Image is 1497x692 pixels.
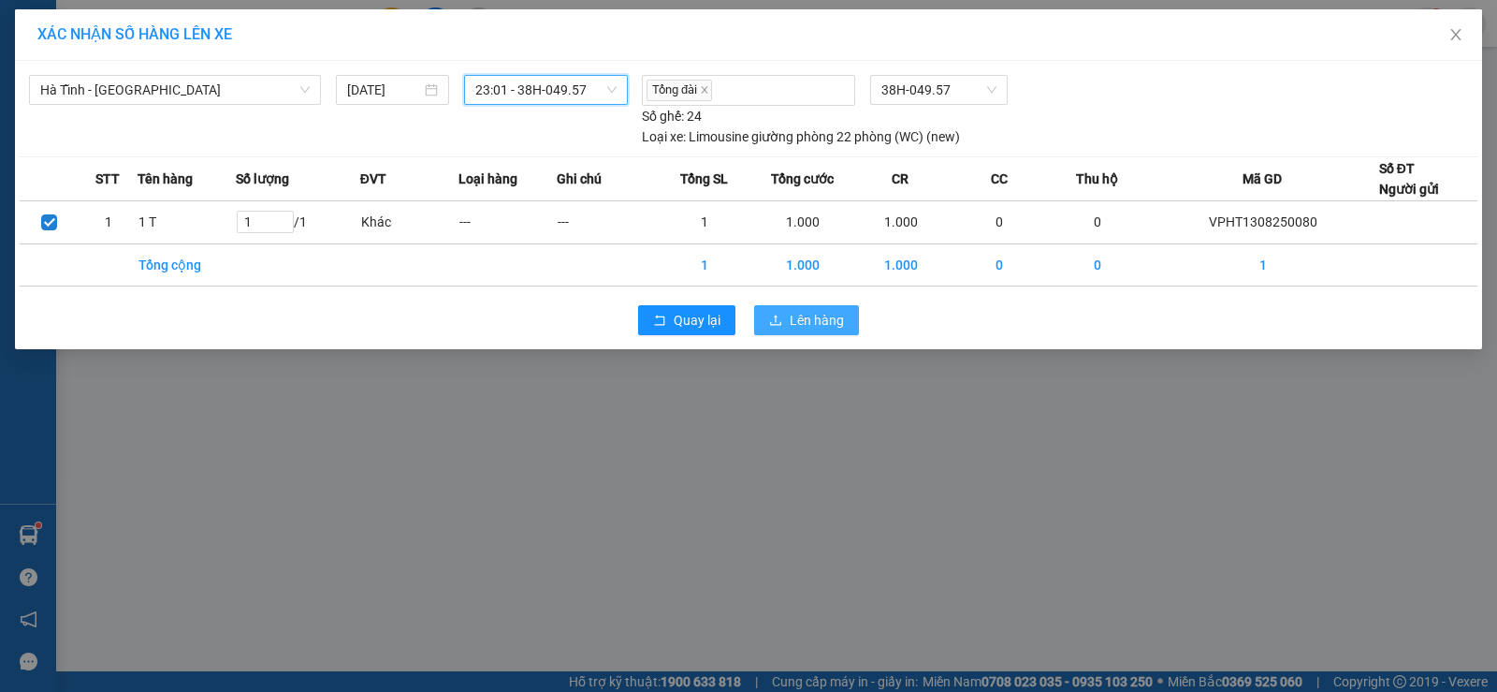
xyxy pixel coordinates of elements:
td: --- [557,200,655,243]
span: ĐVT [360,169,386,189]
td: 1 [655,200,753,243]
span: Lên hàng [790,310,844,331]
td: 1.000 [753,243,851,286]
span: close [700,85,709,95]
span: Tên hàng [138,169,193,189]
span: Loại hàng [458,169,517,189]
td: 1 [1147,243,1379,286]
td: 0 [1049,200,1147,243]
span: STT [95,169,120,189]
button: uploadLên hàng [754,305,859,335]
td: 0 [950,243,1048,286]
td: 0 [950,200,1048,243]
span: close [1448,27,1463,42]
span: XÁC NHẬN SỐ HÀNG LÊN XE [37,25,232,43]
td: 1 [79,200,138,243]
span: 23:01 - 38H-049.57 [475,76,617,104]
button: rollbackQuay lại [638,305,735,335]
span: Hà Tĩnh - Hà Nội [40,76,310,104]
span: Số ghế: [642,106,684,126]
td: VPHT1308250080 [1147,200,1379,243]
span: upload [769,314,782,329]
div: 24 [642,106,702,126]
span: Quay lại [674,310,720,331]
input: 13/08/2025 [347,80,421,100]
span: Tổng đài [647,80,712,101]
td: 1.000 [851,200,950,243]
td: 1 T [138,200,236,243]
span: 38H-049.57 [881,76,996,104]
span: Loại xe: [642,126,686,147]
span: CC [991,169,1008,189]
span: rollback [653,314,666,329]
span: CR [892,169,908,189]
td: 0 [1049,243,1147,286]
span: Ghi chú [557,169,602,189]
div: Số ĐT Người gửi [1379,158,1439,199]
td: Tổng cộng [138,243,236,286]
td: / 1 [236,200,359,243]
button: Close [1430,9,1482,62]
td: 1.000 [753,200,851,243]
td: 1.000 [851,243,950,286]
td: Khác [360,200,458,243]
div: Limousine giường phòng 22 phòng (WC) (new) [642,126,960,147]
span: Số lượng [236,169,289,189]
span: Mã GD [1243,169,1282,189]
span: Tổng cước [771,169,834,189]
span: Tổng SL [680,169,728,189]
td: 1 [655,243,753,286]
td: --- [458,200,557,243]
span: Thu hộ [1076,169,1118,189]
